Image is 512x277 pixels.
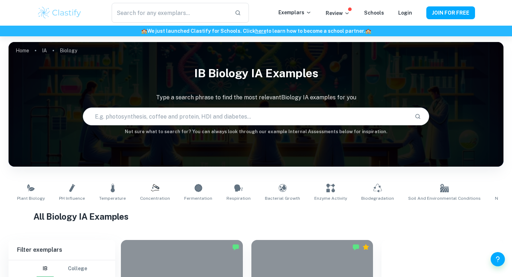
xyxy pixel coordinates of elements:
p: Exemplars [278,9,311,16]
span: Fermentation [184,195,212,202]
span: Concentration [140,195,170,202]
span: Biodegradation [361,195,394,202]
span: 🏫 [141,28,147,34]
h6: We just launched Clastify for Schools. Click to learn how to become a school partner. [1,27,511,35]
h6: Not sure what to search for? You can always look through our example Internal Assessments below f... [9,128,503,135]
span: Plant Biology [17,195,45,202]
span: Bacterial Growth [265,195,300,202]
span: pH Influence [59,195,85,202]
span: Respiration [226,195,251,202]
a: IA [42,46,47,56]
img: Marked [352,244,359,251]
p: Type a search phrase to find the most relevant Biology IA examples for you [9,93,503,102]
button: Help and Feedback [491,252,505,266]
img: Clastify logo [37,6,82,20]
input: Search for any exemplars... [112,3,229,23]
a: Schools [364,10,384,16]
a: Login [398,10,412,16]
span: Temperature [99,195,126,202]
button: Search [412,110,424,122]
h1: IB Biology IA examples [9,62,503,85]
h6: Filter exemplars [9,240,115,260]
img: Marked [232,244,239,251]
h1: All Biology IA Examples [33,210,479,223]
span: Enzyme Activity [314,195,347,202]
div: Premium [362,244,369,251]
span: Soil and Environmental Conditions [408,195,481,202]
button: JOIN FOR FREE [426,6,475,19]
p: Biology [60,47,77,54]
a: here [255,28,266,34]
input: E.g. photosynthesis, coffee and protein, HDI and diabetes... [83,106,409,126]
p: Review [326,9,350,17]
span: 🏫 [365,28,371,34]
a: Home [16,46,29,56]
